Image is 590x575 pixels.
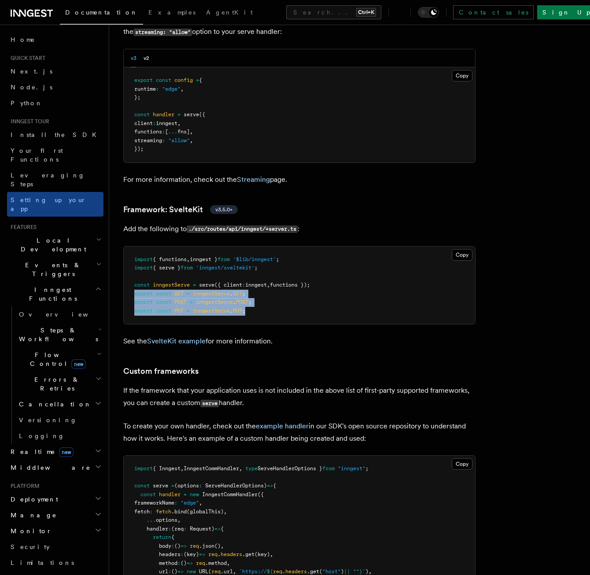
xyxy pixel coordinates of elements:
button: Steps & Workflows [15,322,103,347]
span: = [187,308,190,314]
span: => [267,483,273,489]
span: URL [199,568,208,575]
a: SvelteKit example [147,337,206,345]
span: import [134,465,153,472]
span: (key) [254,551,270,557]
span: ; [242,291,245,297]
span: , [224,509,227,515]
span: export [134,77,153,83]
span: headers [159,551,181,557]
span: url [159,568,168,575]
span: Leveraging Steps [11,172,85,188]
span: ) [264,483,267,489]
span: ) [365,568,369,575]
span: handler [159,491,181,498]
span: .get [307,568,319,575]
span: POST [236,299,248,305]
span: : [162,137,165,144]
span: handler [147,526,168,532]
span: ServeHandlerOptions } [258,465,322,472]
span: : [199,483,202,489]
button: Copy [452,249,472,261]
span: (globalThis) [187,509,224,515]
span: Events & Triggers [7,261,96,278]
button: Flow Controlnew [15,347,103,372]
span: Install the SDK [11,131,102,138]
span: const [156,308,171,314]
span: inngestServe [153,282,190,288]
span: from [218,256,230,262]
span: Manage [7,511,57,520]
span: = [171,483,174,489]
span: "edge" [181,500,199,506]
a: Documentation [60,3,143,25]
span: Platform [7,483,40,490]
span: Middleware [7,463,91,472]
a: Your first Functions [7,143,103,167]
span: { [199,77,202,83]
span: , [270,551,273,557]
span: .get [242,551,254,557]
span: (req [171,526,184,532]
span: streaming [134,137,162,144]
span: Documentation [65,9,138,16]
span: , [187,256,190,262]
span: req [273,568,282,575]
span: ({ [258,491,264,498]
span: serve [184,111,199,118]
span: from [181,265,193,271]
a: Contact sales [453,5,534,19]
span: . [230,291,233,297]
span: "inngest" [338,465,365,472]
span: Local Development [7,236,96,254]
span: , [181,465,184,472]
span: { [221,526,224,532]
span: ; [276,256,279,262]
span: [ [165,129,168,135]
span: new [187,568,196,575]
span: ServeHandlerOptions [205,483,264,489]
span: ; [365,465,369,472]
span: { [171,534,174,540]
code: ./src/routes/api/inngest/+server.ts [187,225,298,233]
span: . [233,299,236,305]
code: serve [200,400,219,407]
a: Security [7,539,103,555]
span: , [239,465,242,472]
span: type [245,465,258,472]
span: , [177,517,181,523]
span: const [134,483,150,489]
span: Cancellation [15,400,92,409]
span: "" [353,568,359,575]
button: Copy [452,458,472,470]
a: Leveraging Steps [7,167,103,192]
div: Inngest Functions [7,306,103,444]
span: Setting up your app [11,196,86,212]
span: ) [341,568,344,575]
span: "allow" [168,137,190,144]
span: Security [11,543,50,550]
span: : [242,282,245,288]
span: : [168,568,171,575]
a: Logging [15,428,103,444]
span: method [159,560,177,566]
span: InngestCommHandler [202,491,258,498]
span: ... [147,517,156,523]
button: Local Development [7,232,103,257]
span: ; [248,299,251,305]
span: } [359,568,362,575]
span: req [190,543,199,549]
button: Deployment [7,491,103,507]
span: GET [233,291,242,297]
a: Setting up your app [7,192,103,217]
span: Limitations [11,559,74,566]
span: Steps & Workflows [15,326,98,343]
span: , [221,543,224,549]
span: ) [211,526,214,532]
span: = [190,299,193,305]
span: inngestServe [193,291,230,297]
span: = [193,282,196,288]
span: ${ [267,568,273,575]
span: = [177,111,181,118]
span: "host" [322,568,341,575]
